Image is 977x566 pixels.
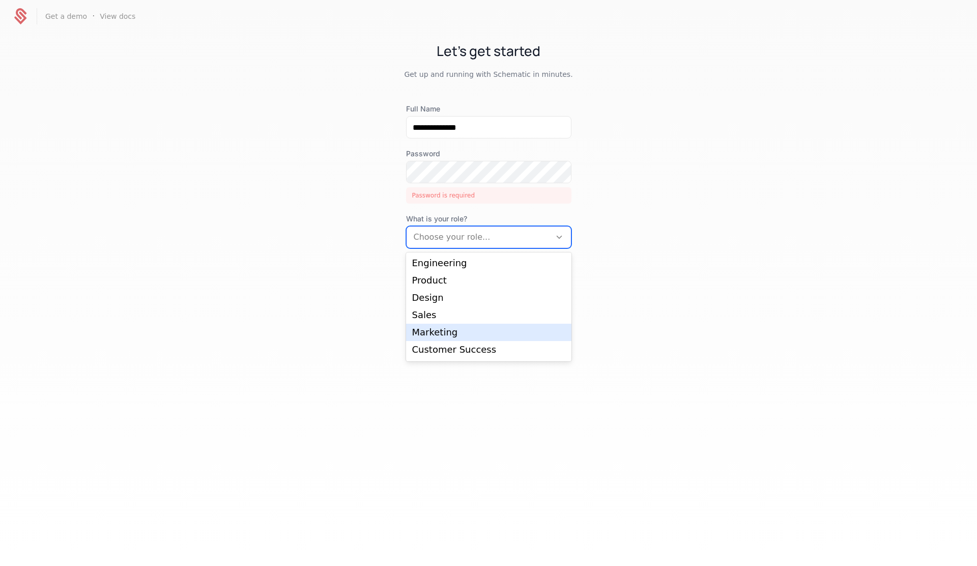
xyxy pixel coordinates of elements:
div: Sales [412,310,565,320]
div: Product [412,276,565,285]
div: Design [412,293,565,302]
span: · [92,10,95,22]
a: Get a demo [45,11,87,21]
div: Customer Success [412,345,565,354]
label: Password [406,149,571,159]
span: What is your role? [406,214,571,224]
div: Password is required [406,187,571,204]
a: View docs [100,11,135,21]
label: Full Name [406,104,571,114]
div: Engineering [412,259,565,268]
div: Marketing [412,328,565,337]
